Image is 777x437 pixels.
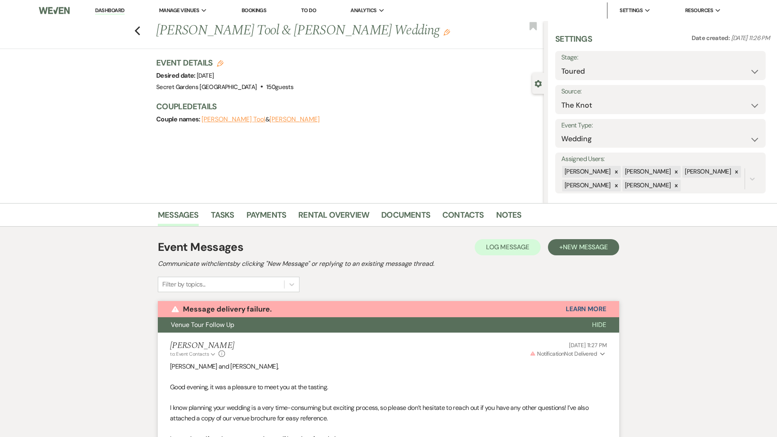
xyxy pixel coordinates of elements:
a: Bookings [242,7,267,14]
h3: Event Details [156,57,293,68]
span: Analytics [350,6,376,15]
span: Couple names: [156,115,202,123]
a: Dashboard [95,7,124,15]
label: Event Type: [561,120,760,132]
h3: Settings [555,33,592,51]
span: [DATE] 11:27 PM [569,342,607,349]
button: Hide [579,317,619,333]
div: Filter by topics... [162,280,206,289]
h1: [PERSON_NAME] Tool & [PERSON_NAME] Wedding [156,21,463,40]
a: Notes [496,208,522,226]
button: Edit [444,28,450,36]
a: Contacts [442,208,484,226]
span: Manage Venues [159,6,199,15]
span: Date created: [692,34,731,42]
span: I know planning your wedding is a very time-consuming but exciting process, so please don’t hesit... [170,403,588,422]
h5: [PERSON_NAME] [170,341,234,351]
span: New Message [563,243,608,251]
label: Source: [561,86,760,98]
button: Log Message [475,239,541,255]
button: to: Event Contacts [170,350,217,358]
span: Log Message [486,243,529,251]
p: Message delivery failure. [183,303,272,315]
span: Secret Gardens [GEOGRAPHIC_DATA] [156,83,257,91]
p: Good evening, it was a pleasure to meet you at the tasting. [170,382,607,392]
button: NotificationNot Delivered [529,350,607,358]
div: [PERSON_NAME] [622,180,672,191]
button: Learn More [566,306,606,312]
label: Assigned Users: [561,153,760,165]
button: Close lead details [535,79,542,87]
label: Stage: [561,52,760,64]
span: Desired date: [156,71,197,80]
img: Weven Logo [39,2,70,19]
span: Notification [537,350,564,357]
div: [PERSON_NAME] [622,166,672,178]
a: Rental Overview [298,208,369,226]
div: [PERSON_NAME] [562,180,612,191]
span: Resources [685,6,713,15]
span: & [202,115,320,123]
h2: Communicate with clients by clicking "New Message" or replying to an existing message thread. [158,259,619,269]
span: [DATE] [197,72,214,80]
h1: Event Messages [158,239,243,256]
a: To Do [301,7,316,14]
h3: Couple Details [156,101,536,112]
span: 150 guests [266,83,293,91]
span: to: Event Contacts [170,351,209,357]
span: Settings [620,6,643,15]
a: Payments [246,208,287,226]
button: [PERSON_NAME] [270,116,320,123]
span: Venue Tour Follow Up [171,320,234,329]
button: +New Message [548,239,619,255]
a: Tasks [211,208,234,226]
button: Venue Tour Follow Up [158,317,579,333]
div: [PERSON_NAME] [682,166,732,178]
span: Hide [592,320,606,329]
a: Documents [381,208,430,226]
p: [PERSON_NAME] and [PERSON_NAME], [170,361,607,372]
div: [PERSON_NAME] [562,166,612,178]
span: Not Delivered [530,350,597,357]
span: [DATE] 11:26 PM [731,34,770,42]
a: Messages [158,208,199,226]
button: [PERSON_NAME] Tool [202,116,265,123]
